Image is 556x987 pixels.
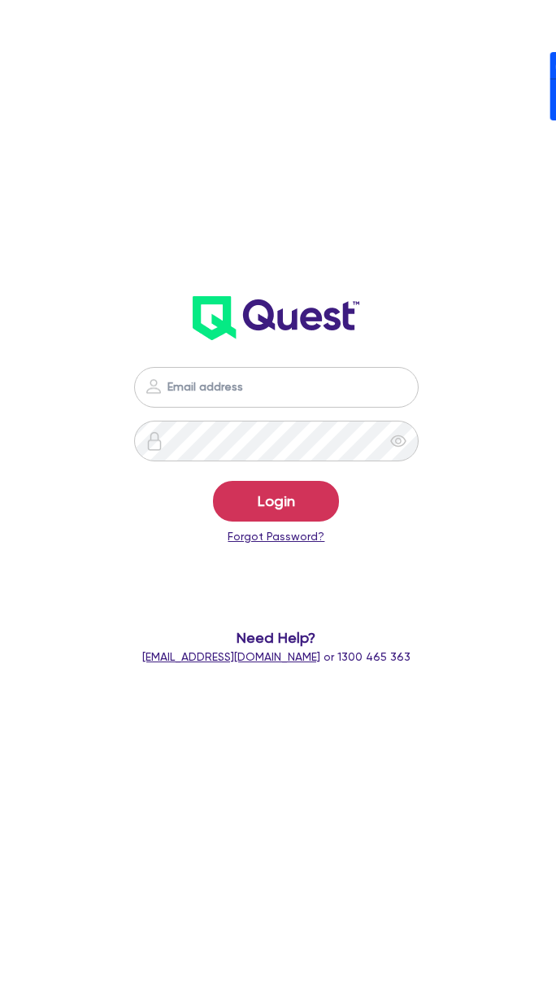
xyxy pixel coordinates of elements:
[213,481,339,522] button: Login
[142,650,410,663] span: or 1300 465 363
[50,627,502,649] span: Need Help?
[144,377,163,396] img: icon-password
[193,296,359,340] img: wH2k97JdezQIQAAAABJRU5ErkJggg==
[142,650,320,663] a: [EMAIL_ADDRESS][DOMAIN_NAME]
[228,528,324,545] a: Forgot Password?
[145,431,164,451] img: icon-password
[390,433,406,449] span: eye
[134,367,419,408] input: Email address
